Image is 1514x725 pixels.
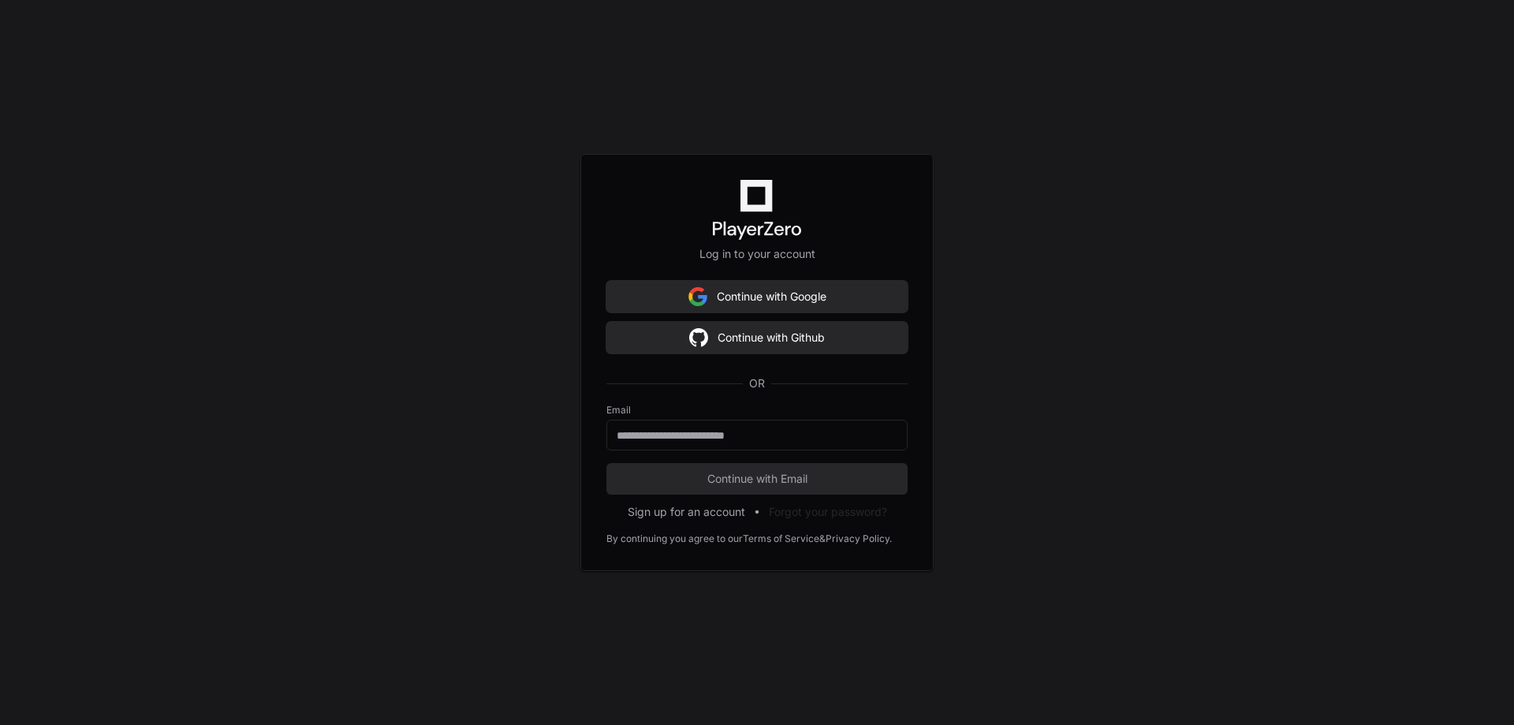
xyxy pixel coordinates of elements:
[769,504,887,520] button: Forgot your password?
[826,533,892,545] a: Privacy Policy.
[606,471,908,487] span: Continue with Email
[628,504,745,520] button: Sign up for an account
[606,322,908,353] button: Continue with Github
[689,322,708,353] img: Sign in with google
[606,246,908,262] p: Log in to your account
[606,463,908,495] button: Continue with Email
[688,281,707,312] img: Sign in with google
[819,533,826,545] div: &
[743,376,771,391] span: OR
[606,281,908,312] button: Continue with Google
[743,533,819,545] a: Terms of Service
[606,404,908,417] label: Email
[606,533,743,545] div: By continuing you agree to our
